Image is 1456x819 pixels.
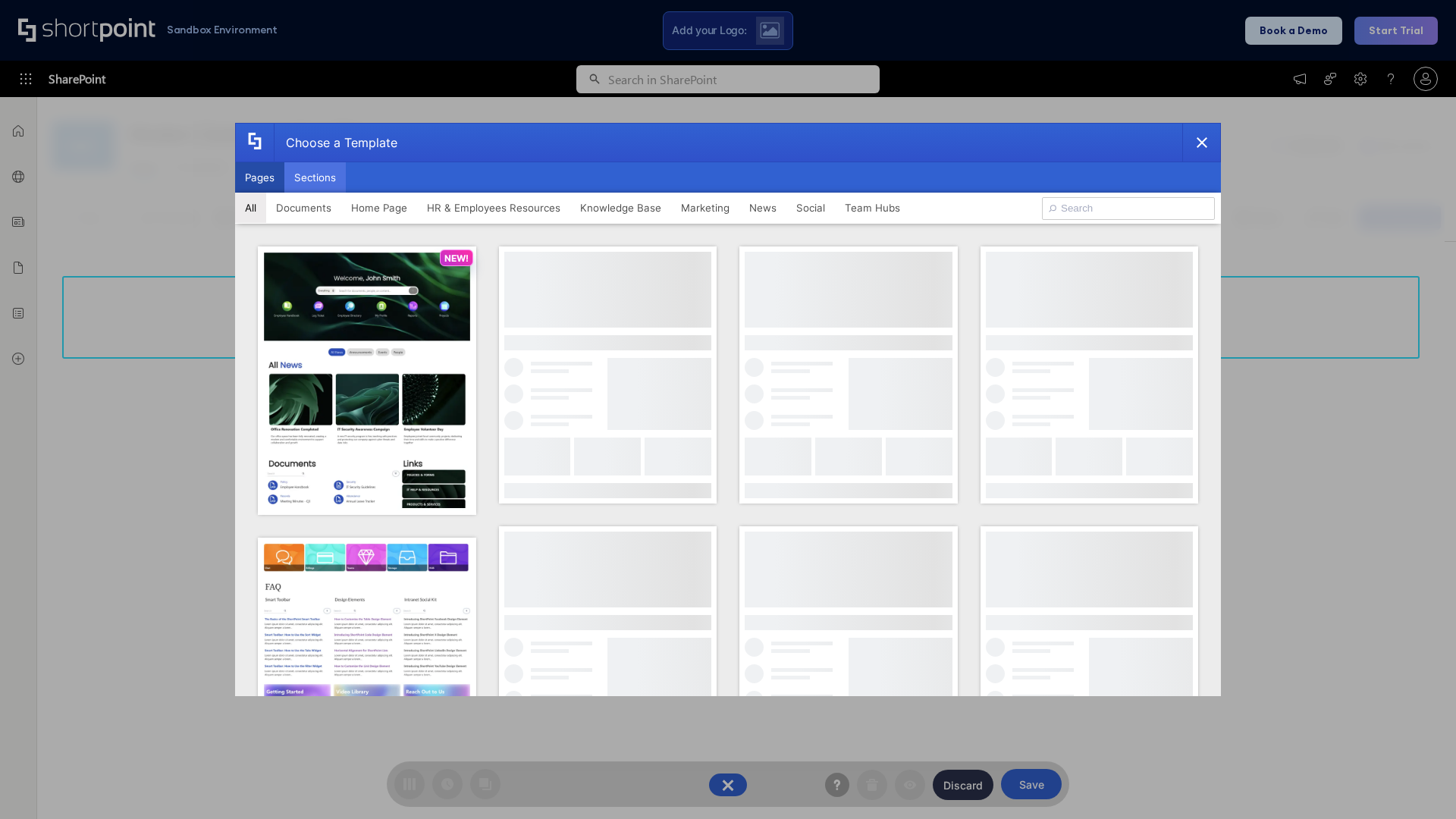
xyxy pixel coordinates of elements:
button: Team Hubs [835,193,910,223]
button: Knowledge Base [570,193,671,223]
button: Home Page [341,193,417,223]
button: HR & Employees Resources [417,193,570,223]
iframe: Chat Widget [1380,746,1456,819]
button: Marketing [671,193,739,223]
button: News [739,193,786,223]
button: Pages [235,162,284,193]
button: Social [786,193,835,223]
div: template selector [235,123,1221,696]
p: NEW! [444,253,469,264]
input: Search [1042,197,1215,220]
button: All [235,193,266,223]
button: Sections [284,162,346,193]
button: Documents [266,193,341,223]
div: Choose a Template [274,124,397,162]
